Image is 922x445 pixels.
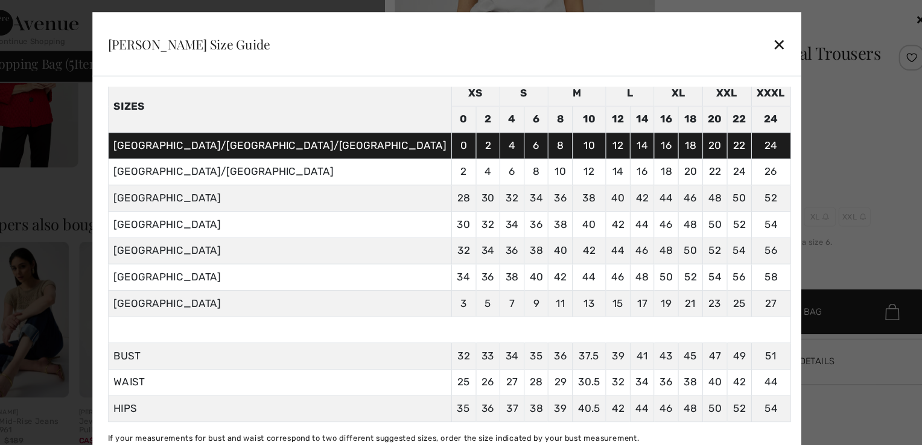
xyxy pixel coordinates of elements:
[556,224,579,248] td: 40
[494,329,506,340] span: 33
[533,224,556,248] td: 38
[142,125,465,150] td: [GEOGRAPHIC_DATA]/[GEOGRAPHIC_DATA]/[GEOGRAPHIC_DATA]
[725,100,748,125] td: 22
[533,174,556,199] td: 34
[539,329,552,340] span: 35
[678,224,701,248] td: 50
[556,199,579,224] td: 38
[611,150,634,174] td: 14
[584,353,605,365] span: 30.5
[27,8,51,19] span: Chat
[638,378,651,390] span: 44
[760,353,772,365] span: 44
[533,199,556,224] td: 36
[633,224,656,248] td: 46
[142,248,465,273] td: [GEOGRAPHIC_DATA]
[661,329,673,340] span: 43
[633,199,656,224] td: 44
[494,353,506,365] span: 26
[725,125,748,150] td: 22
[142,174,465,199] td: [GEOGRAPHIC_DATA]
[471,353,483,365] span: 25
[633,248,656,273] td: 48
[633,125,656,150] td: 14
[556,273,579,298] td: 11
[656,273,679,298] td: 19
[747,100,784,125] td: 24
[725,150,748,174] td: 24
[539,378,552,390] span: 38
[562,378,574,390] span: 39
[471,378,483,390] span: 35
[656,174,679,199] td: 44
[556,100,579,125] td: 8
[656,150,679,174] td: 18
[611,174,634,199] td: 40
[465,273,488,298] td: 3
[701,75,747,100] td: XXL
[633,100,656,125] td: 14
[488,273,511,298] td: 5
[579,100,610,125] td: 10
[533,125,556,150] td: 6
[533,273,556,298] td: 9
[142,224,465,248] td: [GEOGRAPHIC_DATA]
[142,150,465,174] td: [GEOGRAPHIC_DATA]/[GEOGRAPHIC_DATA]
[533,100,556,125] td: 6
[533,150,556,174] td: 8
[725,174,748,199] td: 50
[516,329,529,340] span: 34
[488,224,511,248] td: 34
[707,329,719,340] span: 47
[142,36,295,48] div: [PERSON_NAME] Size Guide
[633,273,656,298] td: 17
[730,353,742,365] span: 42
[633,150,656,174] td: 16
[760,378,772,390] span: 54
[142,323,465,347] td: BUST
[556,150,579,174] td: 10
[579,150,610,174] td: 12
[639,329,650,340] span: 41
[767,29,780,54] div: ✕
[701,273,725,298] td: 23
[579,199,610,224] td: 40
[611,100,634,125] td: 12
[142,406,784,417] div: If your measurements for bust and waist correspond to two different suggested sizes, order the si...
[747,273,784,298] td: 27
[511,75,556,100] td: S
[142,199,465,224] td: [GEOGRAPHIC_DATA]
[684,353,696,365] span: 38
[678,100,701,125] td: 18
[701,150,725,174] td: 22
[579,273,610,298] td: 13
[517,378,528,390] span: 37
[611,75,656,100] td: L
[661,378,673,390] span: 46
[488,199,511,224] td: 32
[488,248,511,273] td: 36
[656,125,679,150] td: 16
[747,125,784,150] td: 24
[142,372,465,397] td: HIPS
[678,150,701,174] td: 20
[747,150,784,174] td: 26
[656,248,679,273] td: 50
[725,199,748,224] td: 52
[539,353,551,365] span: 28
[701,174,725,199] td: 48
[579,125,610,150] td: 10
[488,100,511,125] td: 2
[611,273,634,298] td: 15
[465,174,488,199] td: 28
[511,150,534,174] td: 6
[511,125,534,150] td: 4
[465,150,488,174] td: 2
[517,353,528,365] span: 27
[678,125,701,150] td: 18
[142,273,465,298] td: [GEOGRAPHIC_DATA]
[638,353,651,365] span: 34
[579,248,610,273] td: 44
[488,150,511,174] td: 4
[678,199,701,224] td: 48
